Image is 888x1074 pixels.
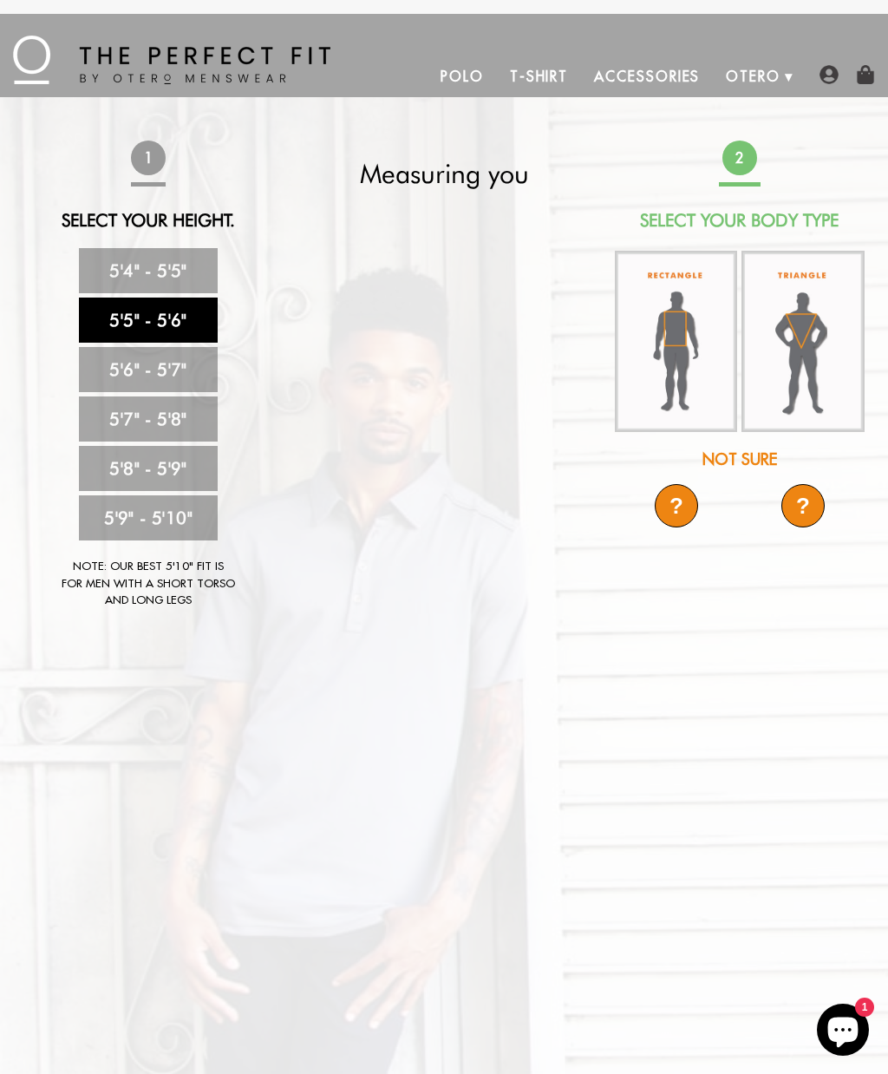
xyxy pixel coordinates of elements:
[497,56,581,97] a: T-Shirt
[615,251,737,433] img: rectangle-body_336x.jpg
[613,210,866,231] h2: Select Your Body Type
[428,56,497,97] a: Polo
[79,495,218,540] a: 5'9" - 5'10"
[62,558,235,609] div: Note: Our best 5'10" fit is for men with a short torso and long legs
[22,210,275,231] h2: Select Your Height.
[79,347,218,392] a: 5'6" - 5'7"
[79,248,218,293] a: 5'4" - 5'5"
[79,446,218,491] a: 5'8" - 5'9"
[131,141,166,175] span: 1
[581,56,713,97] a: Accessories
[713,56,793,97] a: Otero
[722,141,757,175] span: 2
[79,396,218,442] a: 5'7" - 5'8"
[613,448,866,471] div: Not Sure
[741,251,864,433] img: triangle-body_336x.jpg
[856,65,875,84] img: shopping-bag-icon.png
[317,158,571,189] h2: Measuring you
[812,1004,874,1060] inbox-online-store-chat: Shopify online store chat
[13,36,330,84] img: The Perfect Fit - by Otero Menswear - Logo
[79,298,218,343] a: 5'5" - 5'6"
[655,484,698,527] div: ?
[781,484,825,527] div: ?
[819,65,839,84] img: user-account-icon.png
